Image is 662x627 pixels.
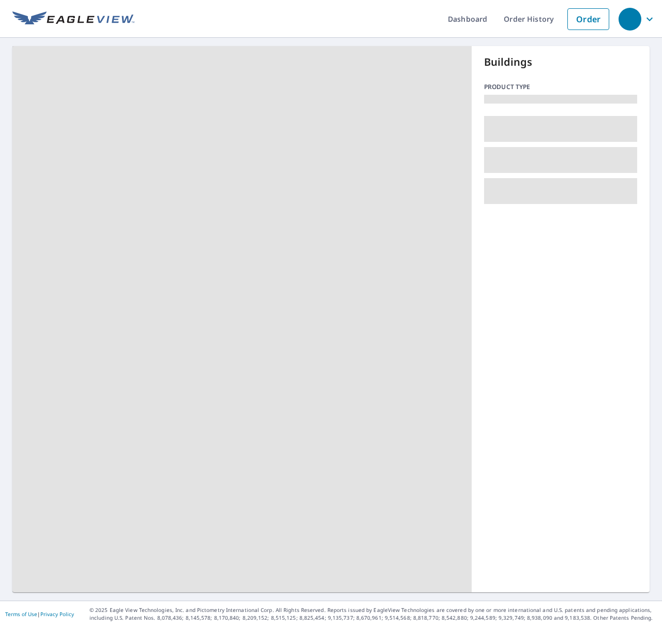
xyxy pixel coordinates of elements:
a: Privacy Policy [40,610,74,618]
img: EV Logo [12,11,134,27]
p: Buildings [484,54,637,70]
p: © 2025 Eagle View Technologies, Inc. and Pictometry International Corp. All Rights Reserved. Repo... [89,606,657,622]
a: Order [567,8,609,30]
a: Terms of Use [5,610,37,618]
p: | [5,611,74,617]
p: Product type [484,82,637,92]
